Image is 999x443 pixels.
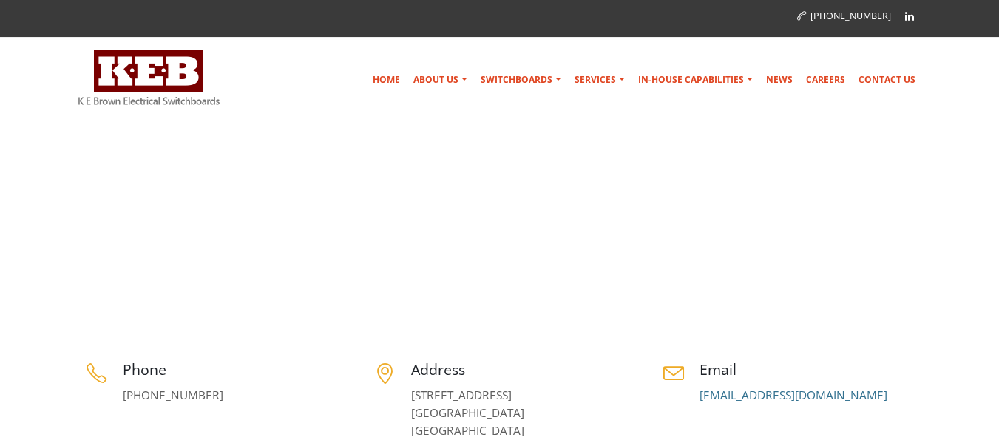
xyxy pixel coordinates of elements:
[475,65,567,95] a: Switchboards
[367,65,406,95] a: Home
[852,258,918,277] li: Contact Us
[822,261,849,273] a: Home
[569,65,631,95] a: Services
[78,50,220,105] img: K E Brown Electrical Switchboards
[898,5,921,27] a: Linkedin
[700,388,887,403] a: [EMAIL_ADDRESS][DOMAIN_NAME]
[123,388,223,403] a: [PHONE_NUMBER]
[407,65,473,95] a: About Us
[411,359,633,379] h4: Address
[760,65,799,95] a: News
[78,249,188,291] h1: Contact Us
[853,65,921,95] a: Contact Us
[800,65,851,95] a: Careers
[632,65,759,95] a: In-house Capabilities
[797,10,891,22] a: [PHONE_NUMBER]
[700,359,921,379] h4: Email
[411,388,524,439] a: [STREET_ADDRESS][GEOGRAPHIC_DATA][GEOGRAPHIC_DATA]
[123,359,345,379] h4: Phone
